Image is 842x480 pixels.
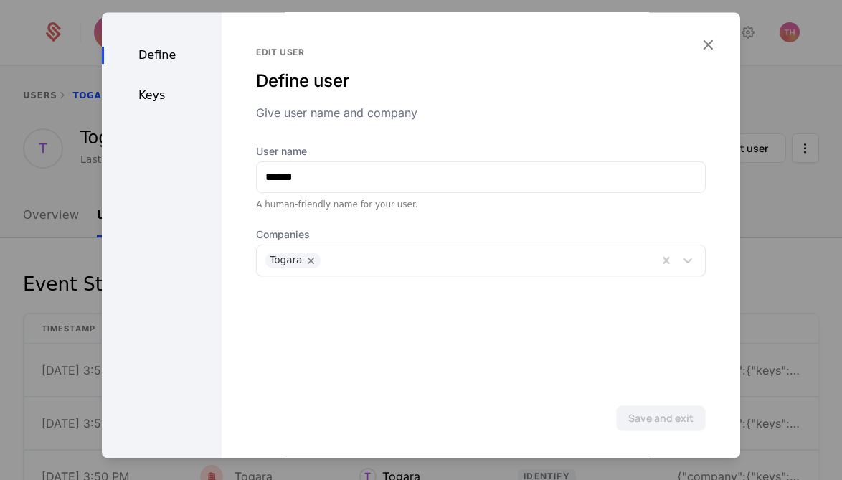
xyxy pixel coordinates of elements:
[102,47,222,64] div: Define
[270,253,302,268] div: Togara
[256,227,706,242] span: Companies
[256,104,706,121] div: Give user name and company
[616,405,706,431] button: Save and exit
[302,253,321,268] div: Remove Togara
[256,144,706,159] label: User name
[102,87,222,104] div: Keys
[256,47,706,58] div: Edit user
[256,70,706,93] div: Define user
[256,199,706,210] div: A human-friendly name for your user.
